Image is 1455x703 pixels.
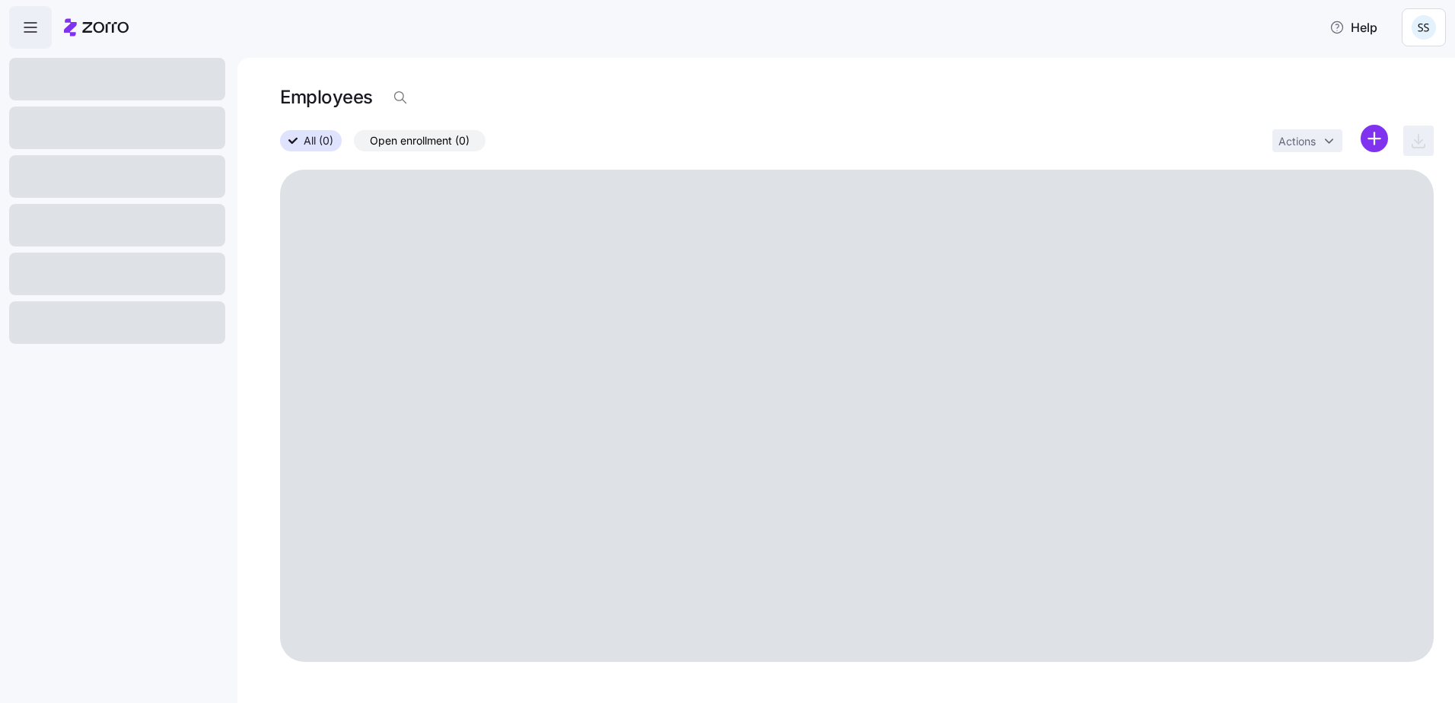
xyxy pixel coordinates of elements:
[280,85,373,109] h1: Employees
[1329,18,1377,37] span: Help
[1361,125,1388,152] svg: add icon
[370,131,470,151] span: Open enrollment (0)
[1272,129,1342,152] button: Actions
[1278,136,1316,147] span: Actions
[304,131,333,151] span: All (0)
[1317,12,1390,43] button: Help
[1412,15,1436,40] img: b3a65cbeab486ed89755b86cd886e362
